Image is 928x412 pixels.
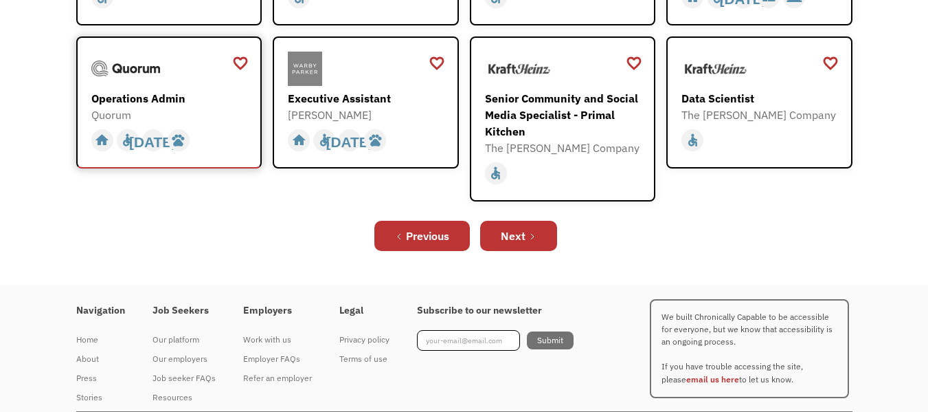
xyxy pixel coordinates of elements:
[76,214,852,258] div: List
[152,332,216,348] div: Our platform
[91,107,251,123] div: Quorum
[339,351,389,367] div: Terms of use
[339,349,389,369] a: Terms of use
[339,332,389,348] div: Privacy policy
[76,349,125,369] a: About
[120,130,135,151] div: accessible
[152,330,216,349] a: Our platform
[76,369,125,388] a: Press
[288,107,447,123] div: [PERSON_NAME]
[470,36,656,202] a: The Kraft Heinz CompanySenior Community and Social Media Specialist - Primal KitchenThe [PERSON_N...
[76,305,125,317] h4: Navigation
[243,349,312,369] a: Employer FAQs
[681,90,841,107] div: Data Scientist
[152,305,216,317] h4: Job Seekers
[326,130,374,151] div: [DATE]
[317,130,332,151] div: accessible
[417,305,574,317] h4: Subscribe to our newsletter
[273,36,459,169] a: Warby ParkerExecutive Assistant[PERSON_NAME]homeaccessible[DATE]pets
[152,388,216,407] a: Resources
[485,90,644,140] div: Senior Community and Social Media Specialist - Primal Kitchen
[417,330,574,351] form: Footer Newsletter
[129,130,177,151] div: [DATE]
[480,221,557,251] a: Next Page
[152,351,216,367] div: Our employers
[243,332,312,348] div: Work with us
[406,228,449,244] div: Previous
[339,330,389,349] a: Privacy policy
[76,388,125,407] a: Stories
[339,305,389,317] h4: Legal
[76,389,125,406] div: Stories
[368,130,383,151] div: pets
[650,299,849,398] p: We built Chronically Capable to be accessible for everyone, but we know that accessibility is an ...
[76,351,125,367] div: About
[429,53,445,74] a: favorite_border
[288,90,447,107] div: Executive Assistant
[243,369,312,388] a: Refer an employer
[232,53,249,74] a: favorite_border
[152,369,216,388] a: Job seeker FAQs
[485,140,644,156] div: The [PERSON_NAME] Company
[681,52,750,86] img: The Kraft Heinz Company
[76,330,125,349] a: Home
[91,90,251,107] div: Operations Admin
[501,228,525,244] div: Next
[152,349,216,369] a: Our employers
[626,53,642,74] a: favorite_border
[243,370,312,387] div: Refer an employer
[152,389,216,406] div: Resources
[243,330,312,349] a: Work with us
[292,130,306,151] div: home
[152,370,216,387] div: Job seeker FAQs
[76,332,125,348] div: Home
[91,52,160,86] img: Quorum
[488,163,503,184] div: accessible
[822,53,839,74] a: favorite_border
[95,130,109,151] div: home
[485,52,554,86] img: The Kraft Heinz Company
[417,330,520,351] input: your-email@email.com
[76,370,125,387] div: Press
[76,36,262,169] a: QuorumOperations AdminQuorumhomeaccessible[DATE]pets
[243,351,312,367] div: Employer FAQs
[686,374,739,384] a: email us here
[686,130,700,151] div: accessible
[527,332,574,349] input: Submit
[288,52,322,86] img: Warby Parker
[171,130,185,151] div: pets
[666,36,852,169] a: The Kraft Heinz CompanyData ScientistThe [PERSON_NAME] Companyaccessible
[243,305,312,317] h4: Employers
[681,107,841,123] div: The [PERSON_NAME] Company
[374,221,470,251] a: Previous Page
